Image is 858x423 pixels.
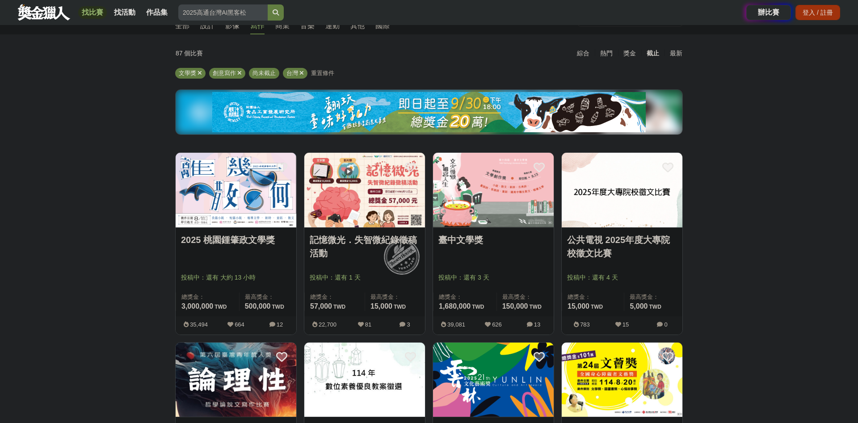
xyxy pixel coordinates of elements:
img: Cover Image [304,343,425,417]
img: Cover Image [562,153,682,227]
img: Cover Image [176,153,296,227]
span: 39,081 [447,321,465,328]
div: 影像 [225,21,240,31]
a: Cover Image [562,343,682,418]
span: TWD [394,304,406,310]
div: 87 個比賽 [176,46,344,61]
div: 運動 [325,21,340,31]
a: 公共電視 2025年度大專院校徵文比賽 [567,233,677,260]
span: 總獎金： [568,293,618,302]
span: 台灣 [286,70,298,76]
div: 登入 / 註冊 [795,5,840,20]
span: TWD [272,304,284,310]
span: 22,700 [319,321,336,328]
a: 找活動 [110,6,139,19]
span: 783 [580,321,590,328]
span: 創意寫作 [213,70,236,76]
a: 找比賽 [78,6,107,19]
div: 全部 [175,21,189,31]
a: Cover Image [304,343,425,418]
input: 2025高通台灣AI黑客松 [178,4,268,21]
a: 辦比賽 [746,5,791,20]
span: 投稿中：還有 1 天 [310,273,420,282]
span: 1,680,000 [439,302,471,310]
span: TWD [530,304,542,310]
div: 國際 [375,21,390,31]
div: 獎金 [618,46,641,61]
span: 15,000 [568,302,589,310]
img: Cover Image [433,153,554,227]
span: 15 [622,321,629,328]
span: TWD [591,304,603,310]
div: 音樂 [300,21,315,31]
span: TWD [649,304,661,310]
div: 熱門 [595,46,618,61]
a: 2025 桃園鍾肇政文學獎 [181,233,291,247]
span: 最高獎金： [630,293,677,302]
span: 35,494 [190,321,208,328]
a: 作品集 [143,6,171,19]
a: 臺中文學獎 [438,233,548,247]
span: 81 [365,321,371,328]
span: 重置條件 [311,70,334,76]
a: Cover Image [433,343,554,418]
span: 3 [407,321,410,328]
a: Cover Image [304,153,425,228]
span: 總獎金： [439,293,491,302]
span: 0 [664,321,667,328]
span: 500,000 [245,302,271,310]
a: Cover Image [176,153,296,228]
div: 截止 [641,46,665,61]
span: 3,000,000 [181,302,213,310]
span: TWD [214,304,227,310]
div: 商業 [275,21,290,31]
span: 最高獎金： [502,293,548,302]
span: 626 [492,321,502,328]
span: 總獎金： [181,293,234,302]
span: 尚未截止 [252,70,276,76]
span: 13 [534,321,540,328]
div: 其他 [350,21,365,31]
span: 最高獎金： [370,293,420,302]
img: bbde9c48-f993-4d71-8b4e-c9f335f69c12.jpg [212,92,646,132]
span: 12 [277,321,283,328]
span: TWD [472,304,484,310]
span: 文學獎 [179,70,196,76]
span: 5,000 [630,302,648,310]
img: Cover Image [304,153,425,227]
span: 15,000 [370,302,392,310]
span: 總獎金： [310,293,359,302]
img: Cover Image [176,343,296,417]
span: 投稿中：還有 大約 13 小時 [181,273,291,282]
div: 最新 [665,46,688,61]
span: 57,000 [310,302,332,310]
span: 150,000 [502,302,528,310]
span: 664 [235,321,244,328]
div: 綜合 [572,46,595,61]
div: 寫作 [250,21,265,31]
img: Cover Image [433,343,554,417]
span: TWD [333,304,345,310]
span: 最高獎金： [245,293,291,302]
span: 投稿中：還有 3 天 [438,273,548,282]
img: Cover Image [562,343,682,417]
a: Cover Image [176,343,296,418]
div: 設計 [200,21,214,31]
a: 記憶微光．失智微紀錄徵稿活動 [310,233,420,260]
a: Cover Image [433,153,554,228]
a: Cover Image [562,153,682,228]
span: 投稿中：還有 4 天 [567,273,677,282]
